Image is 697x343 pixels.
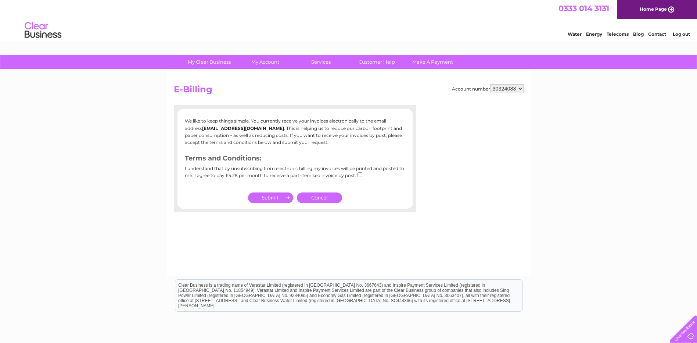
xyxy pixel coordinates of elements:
h3: Terms and Conditions: [185,153,405,166]
a: Log out [673,31,690,37]
img: logo.png [24,19,62,42]
a: Blog [633,31,644,37]
div: Clear Business is a trading name of Verastar Limited (registered in [GEOGRAPHIC_DATA] No. 3667643... [175,4,522,36]
a: Telecoms [607,31,629,37]
a: Contact [648,31,666,37]
a: 0333 014 3131 [558,4,609,13]
a: Services [291,55,351,69]
a: Energy [586,31,602,37]
b: [EMAIL_ADDRESS][DOMAIN_NAME] [202,125,284,131]
div: I understand that by unsubscribing from electronic billing my invoices will be printed and posted... [185,166,405,183]
a: Customer Help [346,55,407,69]
a: Water [568,31,582,37]
a: Make A Payment [402,55,463,69]
p: We like to keep things simple. You currently receive your invoices electronically to the email ad... [185,117,405,146]
a: My Clear Business [179,55,240,69]
a: Cancel [297,192,342,203]
h2: E-Billing [174,84,524,98]
a: My Account [235,55,295,69]
input: Submit [248,192,293,203]
div: Account number [452,84,524,93]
